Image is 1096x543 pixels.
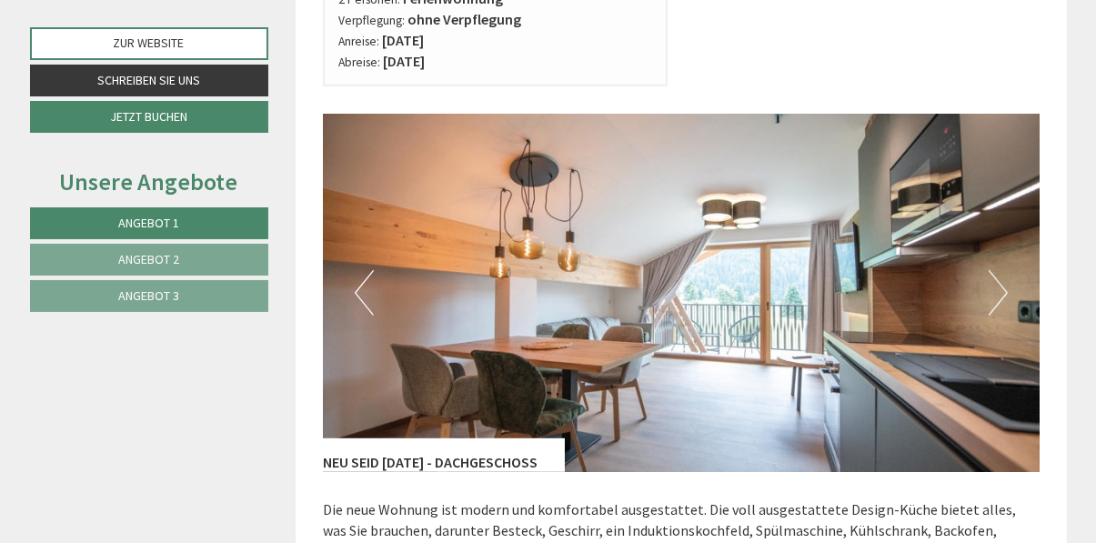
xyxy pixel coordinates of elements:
button: Next [989,270,1008,316]
span: Angebot 1 [118,215,179,231]
b: [DATE] [383,52,425,70]
b: ohne Verpflegung [407,10,521,28]
span: Angebot 3 [118,287,179,304]
div: Unsere Angebote [30,165,268,198]
div: Pension App. Bauernhof Brunner [27,53,280,67]
div: [DATE] [326,14,391,45]
a: Schreiben Sie uns [30,65,268,96]
small: 09:57 [27,88,280,101]
div: NEU SEID [DATE] - DACHGESCHOSS [323,438,565,473]
button: Previous [355,270,374,316]
span: Angebot 2 [118,251,179,267]
a: Zur Website [30,27,268,60]
small: Abreise: [338,55,380,70]
button: Senden [618,479,717,511]
b: [DATE] [382,31,424,49]
small: Verpflegung: [338,13,405,28]
img: image [323,114,1040,472]
a: Jetzt buchen [30,101,268,133]
div: Guten Tag, wie können wir Ihnen helfen? [14,49,289,105]
small: Anreise: [338,34,379,49]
